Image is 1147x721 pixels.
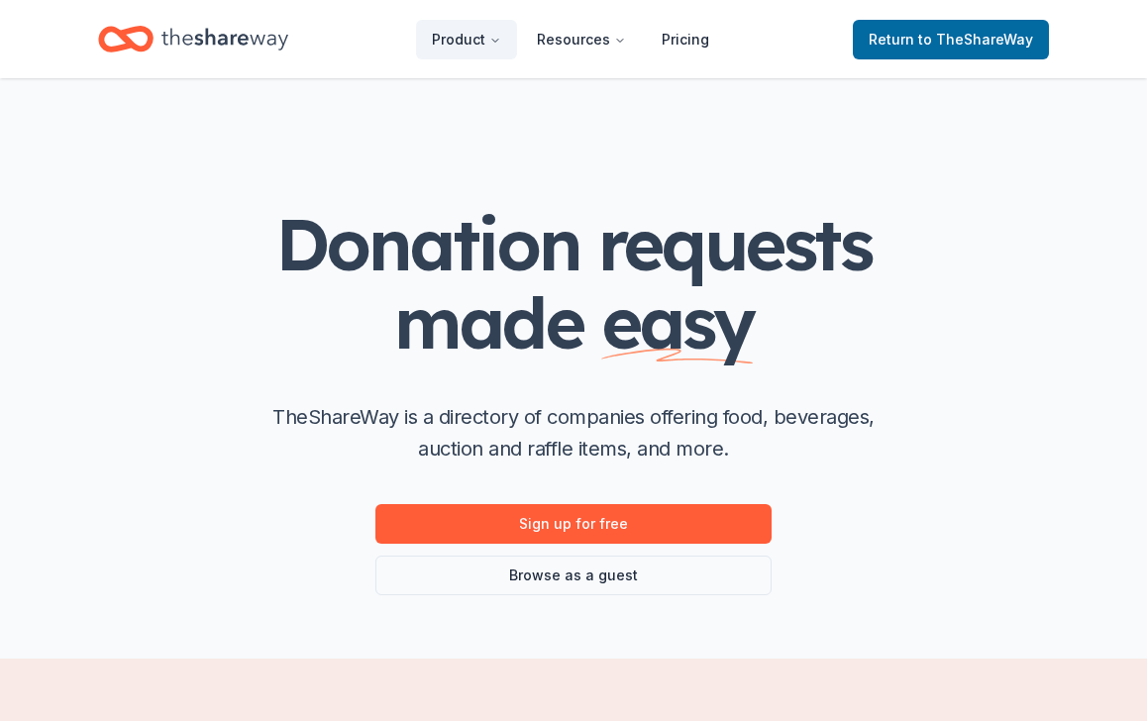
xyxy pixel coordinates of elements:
[98,16,288,62] a: Home
[416,20,517,59] button: Product
[375,556,772,595] a: Browse as a guest
[646,20,725,59] a: Pricing
[375,504,772,544] a: Sign up for free
[177,205,970,361] h1: Donation requests made
[257,401,890,464] p: TheShareWay is a directory of companies offering food, beverages, auction and raffle items, and m...
[853,20,1049,59] a: Returnto TheShareWay
[521,20,642,59] button: Resources
[869,28,1033,51] span: Return
[918,31,1033,48] span: to TheShareWay
[601,277,754,366] span: easy
[416,16,725,62] nav: Main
